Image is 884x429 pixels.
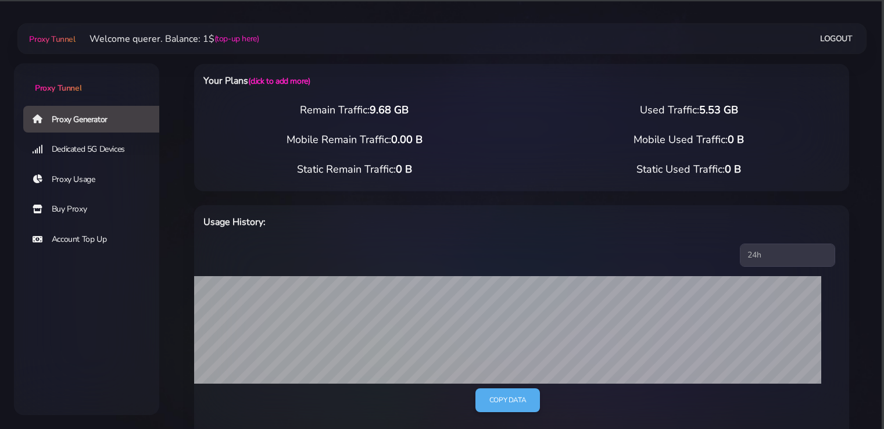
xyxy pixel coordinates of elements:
a: Proxy Tunnel [27,30,75,48]
a: Copy data [475,388,540,412]
div: Static Used Traffic: [522,162,857,177]
iframe: Webchat Widget [713,239,869,414]
h6: Your Plans [203,73,569,88]
div: Mobile Remain Traffic: [187,132,522,148]
div: Used Traffic: [522,102,857,118]
a: Proxy Usage [23,166,169,193]
a: Logout [820,28,853,49]
span: 0 B [725,162,741,176]
div: Remain Traffic: [187,102,522,118]
h6: Usage History: [203,214,569,230]
span: 0.00 B [391,133,423,146]
span: 0 B [396,162,412,176]
span: Proxy Tunnel [29,34,75,45]
span: Proxy Tunnel [35,83,81,94]
a: (click to add more) [248,76,310,87]
span: 9.68 GB [370,103,409,117]
a: Proxy Tunnel [14,63,159,94]
a: Buy Proxy [23,196,169,223]
a: (top-up here) [214,33,259,45]
a: Dedicated 5G Devices [23,136,169,163]
div: Mobile Used Traffic: [522,132,857,148]
span: 0 B [728,133,744,146]
li: Welcome querer. Balance: 1$ [76,32,259,46]
span: 5.53 GB [699,103,738,117]
div: Static Remain Traffic: [187,162,522,177]
a: Proxy Generator [23,106,169,133]
a: Account Top Up [23,226,169,253]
